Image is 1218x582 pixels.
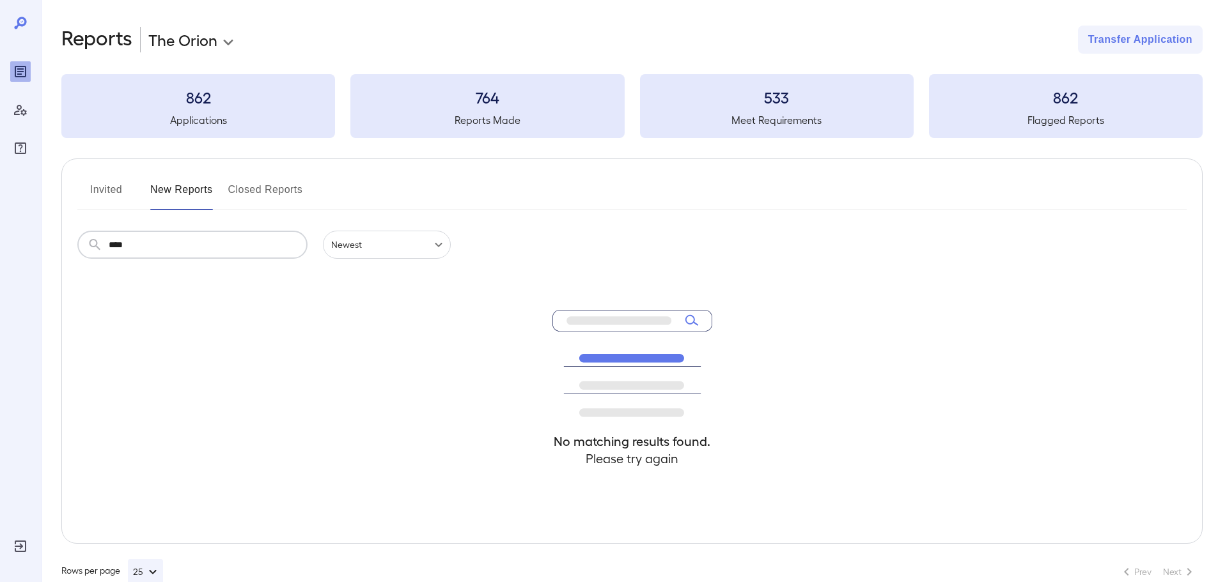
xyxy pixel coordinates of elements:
h3: 533 [640,87,914,107]
summary: 862Applications764Reports Made533Meet Requirements862Flagged Reports [61,74,1203,138]
h3: 862 [929,87,1203,107]
p: The Orion [148,29,217,50]
h5: Reports Made [350,112,624,128]
button: Transfer Application [1078,26,1203,54]
div: FAQ [10,138,31,158]
h4: Please try again [552,450,712,467]
h5: Applications [61,112,335,128]
div: Manage Users [10,100,31,120]
h2: Reports [61,26,132,54]
h4: No matching results found. [552,433,712,450]
h5: Flagged Reports [929,112,1203,128]
nav: pagination navigation [1113,562,1203,582]
h3: 862 [61,87,335,107]
h5: Meet Requirements [640,112,914,128]
h3: 764 [350,87,624,107]
button: Closed Reports [228,180,303,210]
div: Log Out [10,536,31,556]
button: New Reports [150,180,213,210]
button: Invited [77,180,135,210]
div: Newest [323,231,451,259]
div: Reports [10,61,31,82]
